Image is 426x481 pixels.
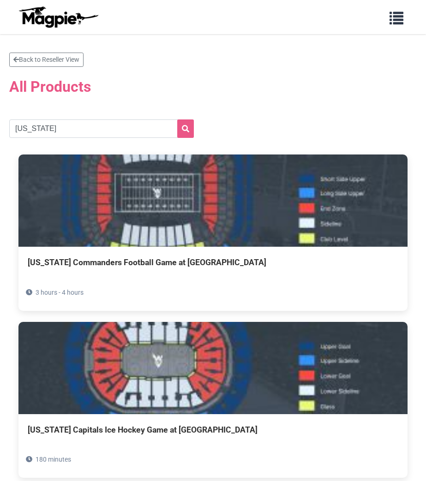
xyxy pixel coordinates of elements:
[18,154,408,310] a: [US_STATE] Commanders Football Game at [GEOGRAPHIC_DATA] 3 hours - 4 hours
[28,256,398,269] div: [US_STATE] Commanders Football Game at [GEOGRAPHIC_DATA]
[9,72,417,101] h2: All Products
[18,322,408,414] img: Washington Capitals Ice Hockey Game at Capital One Arena
[9,119,194,138] input: Search products...
[18,154,408,247] img: Washington Commanders Football Game at Northwest Stadium
[36,289,84,296] span: 3 hours - 4 hours
[9,53,84,67] a: Back to Reseller View
[17,6,100,28] img: logo-ab69f6fb50320c5b225c76a69d11143b.png
[36,456,71,463] span: 180 minutes
[18,322,408,478] a: [US_STATE] Capitals Ice Hockey Game at [GEOGRAPHIC_DATA] 180 minutes
[28,423,398,436] div: [US_STATE] Capitals Ice Hockey Game at [GEOGRAPHIC_DATA]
